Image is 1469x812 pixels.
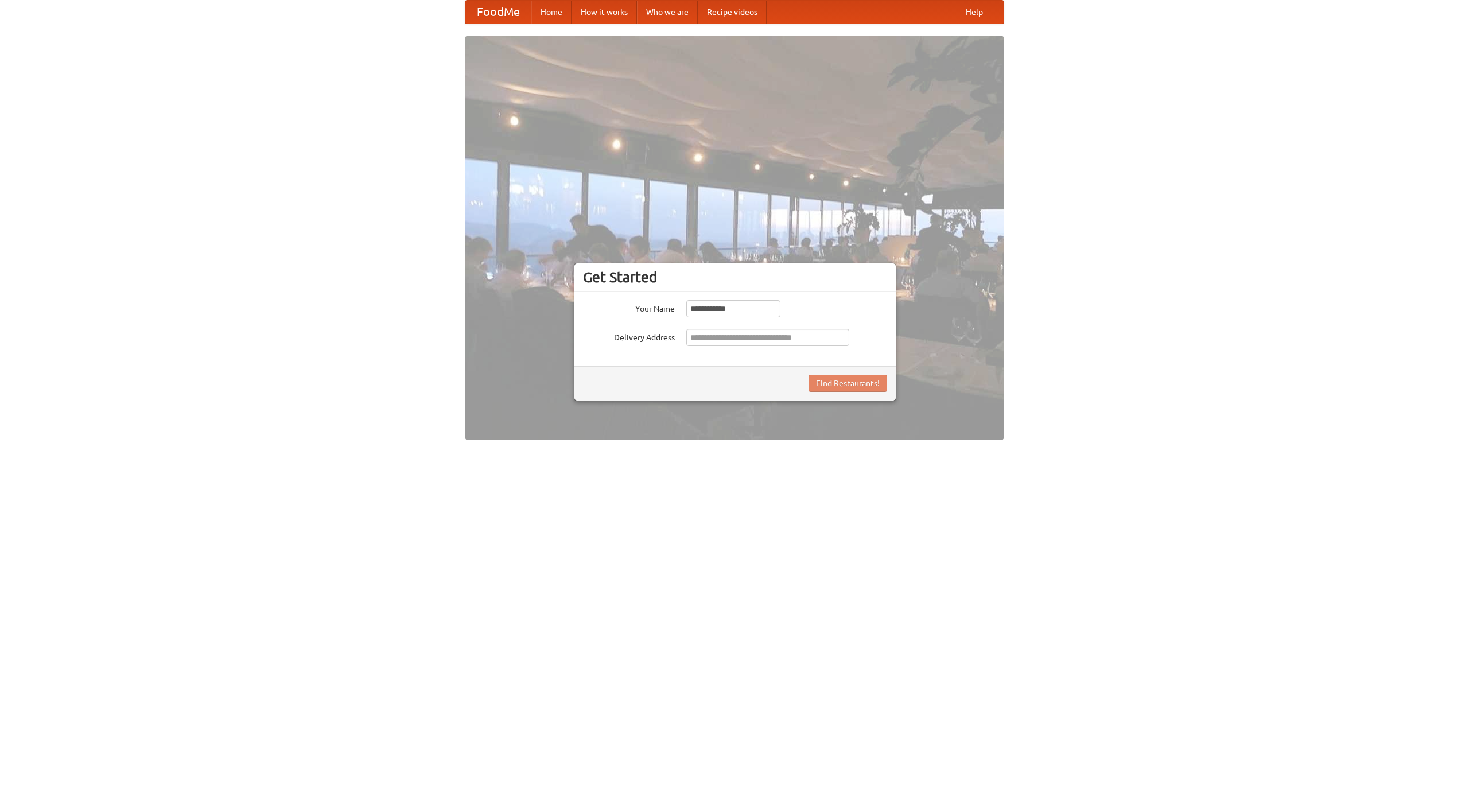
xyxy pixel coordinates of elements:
label: Delivery Address [583,329,675,343]
a: Recipe videos [698,1,767,24]
a: Home [531,1,572,24]
a: Help [957,1,992,24]
h3: Get Started [583,269,887,286]
button: Find Restaurants! [809,375,887,392]
label: Your Name [583,300,675,314]
a: How it works [572,1,637,24]
a: Who we are [637,1,698,24]
a: FoodMe [465,1,531,24]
